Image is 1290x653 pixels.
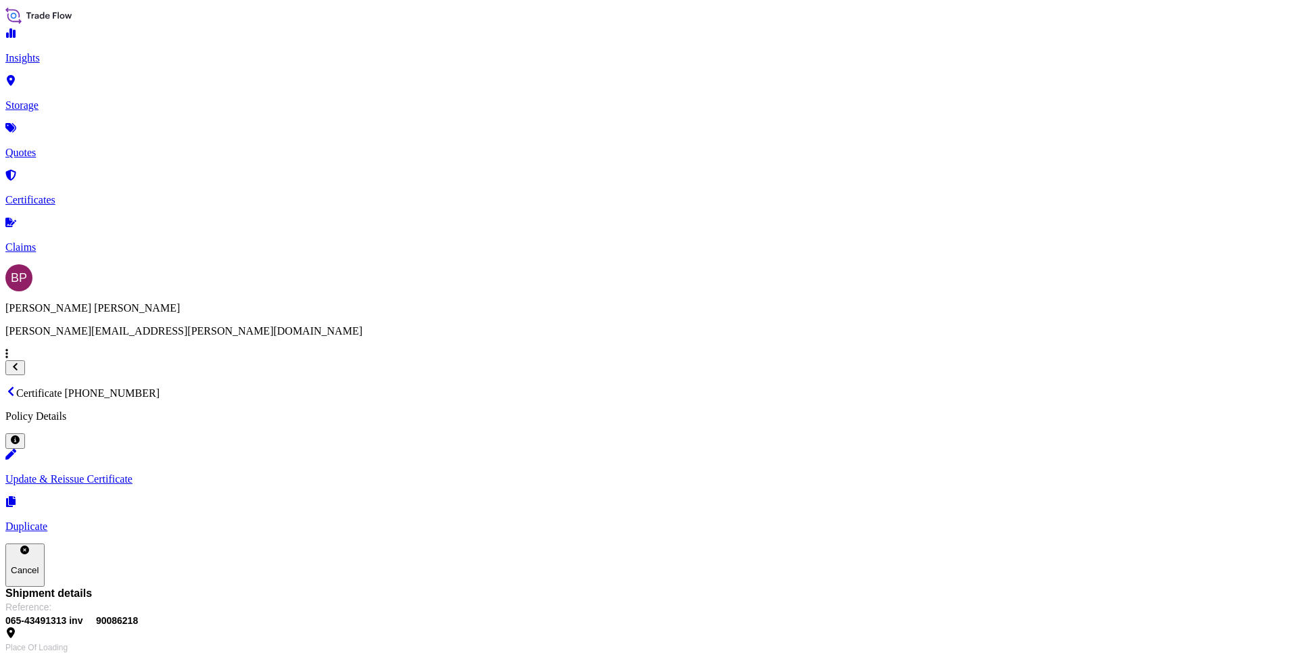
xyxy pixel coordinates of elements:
a: Quotes [5,124,1285,159]
span: Place of Loading [5,642,68,653]
span: Reference : [5,600,51,614]
p: Claims [5,241,1285,253]
p: Update & Reissue Certificate [5,473,1285,485]
p: Storage [5,99,1285,112]
p: Insights [5,52,1285,64]
span: BP [11,271,27,285]
p: Quotes [5,147,1285,159]
button: Cancel [5,543,45,587]
a: Insights [5,29,1285,64]
p: Policy Details [5,410,1285,422]
p: Duplicate [5,521,1285,533]
p: [PERSON_NAME] [PERSON_NAME] [5,302,1285,314]
a: Duplicate [5,498,1285,533]
span: 065-43491313 inv 90086218 [5,614,1285,627]
p: [PERSON_NAME][EMAIL_ADDRESS][PERSON_NAME][DOMAIN_NAME] [5,325,1285,337]
span: Shipment details [5,587,1285,600]
p: Cancel [11,565,39,575]
a: Storage [5,76,1285,112]
a: Update & Reissue Certificate [5,450,1285,485]
a: Certificates [5,171,1285,206]
a: Claims [5,218,1285,253]
p: Certificate [PHONE_NUMBER] [5,386,1285,400]
p: Certificates [5,194,1285,206]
